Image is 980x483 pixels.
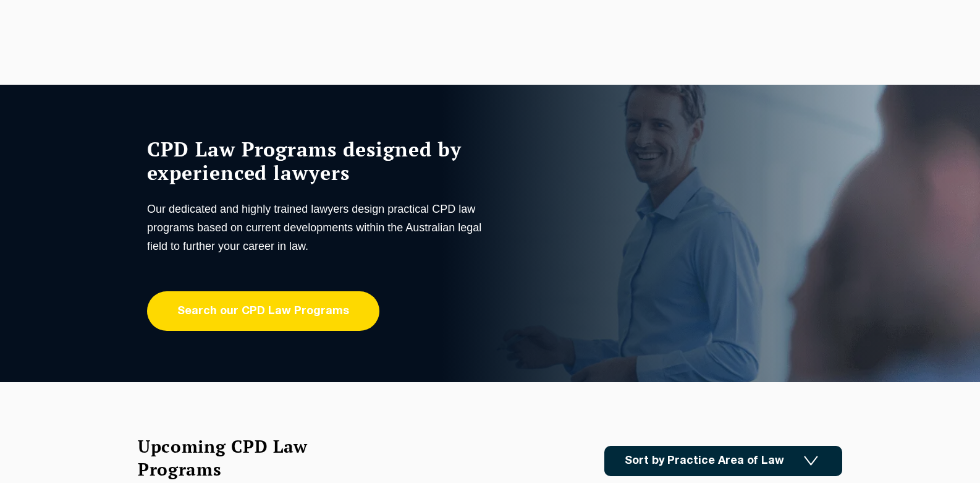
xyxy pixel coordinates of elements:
img: Icon [804,456,818,466]
a: Sort by Practice Area of Law [604,446,842,476]
h1: CPD Law Programs designed by experienced lawyers [147,137,487,184]
h2: Upcoming CPD Law Programs [138,435,339,481]
p: Our dedicated and highly trained lawyers design practical CPD law programs based on current devel... [147,200,487,255]
a: Search our CPD Law Programs [147,291,379,331]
